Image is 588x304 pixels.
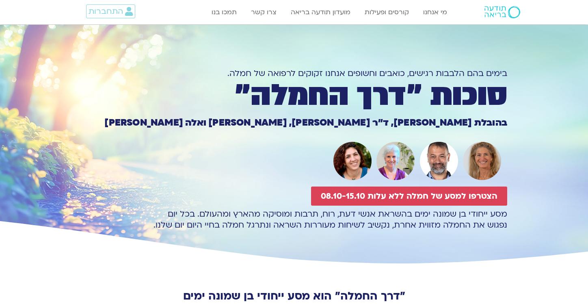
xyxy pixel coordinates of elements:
[287,4,355,20] a: מועדון תודעה בריאה
[81,68,507,79] h1: בימים בהם הלבבות רגישים, כואבים וחשופים אנחנו זקוקים לרפואה של חמלה.
[361,4,413,20] a: קורסים ופעילות
[81,208,507,230] p: מסע ייחודי בן שמונה ימים בהשראת אנשי דעת, רוח, תרבות ומוסיקה מהארץ ומהעולם. בכל יום נפגוש את החמל...
[247,4,281,20] a: צרו קשר
[419,4,451,20] a: מי אנחנו
[81,118,507,127] h1: בהובלת [PERSON_NAME], ד״ר [PERSON_NAME], [PERSON_NAME] ואלה [PERSON_NAME]
[484,6,520,18] img: תודעה בריאה
[321,191,497,201] span: הצטרפו למסע של חמלה ללא עלות 08.10-15.10
[81,82,507,109] h1: סוכות ״דרך החמלה״
[86,4,135,18] a: התחברות
[311,187,507,206] a: הצטרפו למסע של חמלה ללא עלות 08.10-15.10
[89,7,123,16] span: התחברות
[208,4,241,20] a: תמכו בנו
